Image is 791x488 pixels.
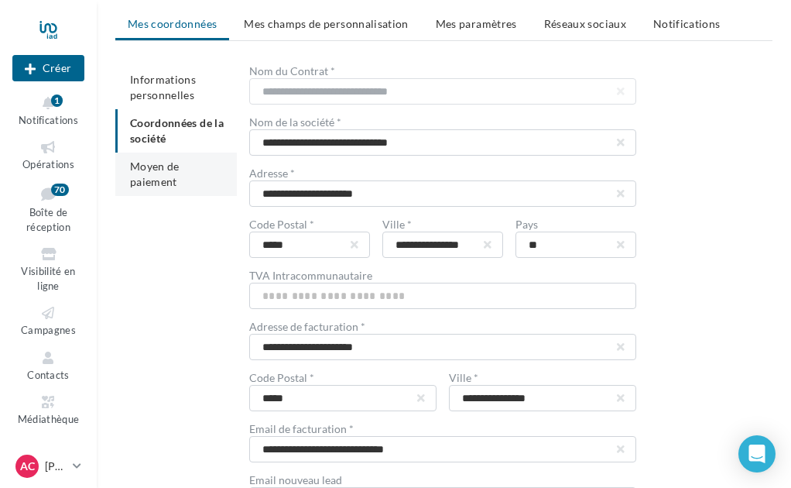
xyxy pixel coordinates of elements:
[12,180,84,237] a: Boîte de réception70
[12,136,84,174] a: Opérations
[249,475,636,486] div: Email nouveau lead
[12,435,84,473] a: Calendrier
[249,117,636,128] div: Nom de la société *
[12,55,84,81] div: Nouvelle campagne
[130,160,180,188] span: Moyen de paiement
[249,219,370,230] div: Code Postal *
[653,17,721,30] span: Notifications
[449,373,636,383] div: Ville *
[249,321,636,332] div: Adresse de facturation *
[130,73,196,101] span: Informations personnelles
[18,413,80,425] span: Médiathèque
[249,168,636,179] div: Adresse *
[51,95,63,107] div: 1
[21,265,75,292] span: Visibilité en ligne
[249,373,437,383] div: Code Postal *
[436,17,517,30] span: Mes paramètres
[27,369,70,381] span: Contacts
[12,390,84,428] a: Médiathèque
[515,219,636,230] div: Pays
[244,17,409,30] span: Mes champs de personnalisation
[12,91,84,129] button: Notifications 1
[22,158,74,170] span: Opérations
[249,270,636,281] div: TVA Intracommunautaire
[12,346,84,384] a: Contacts
[12,301,84,339] a: Campagnes
[544,17,626,30] span: Réseaux sociaux
[249,424,636,435] div: Email de facturation *
[19,114,78,126] span: Notifications
[26,206,70,233] span: Boîte de réception
[249,66,636,77] div: Nom du Contrat *
[12,55,84,81] button: Créer
[382,219,503,230] div: Ville *
[12,242,84,295] a: Visibilité en ligne
[20,459,35,474] span: AC
[12,452,84,481] a: AC [PERSON_NAME]
[738,435,776,473] div: Open Intercom Messenger
[21,324,76,336] span: Campagnes
[45,459,67,474] p: [PERSON_NAME]
[51,184,69,196] div: 70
